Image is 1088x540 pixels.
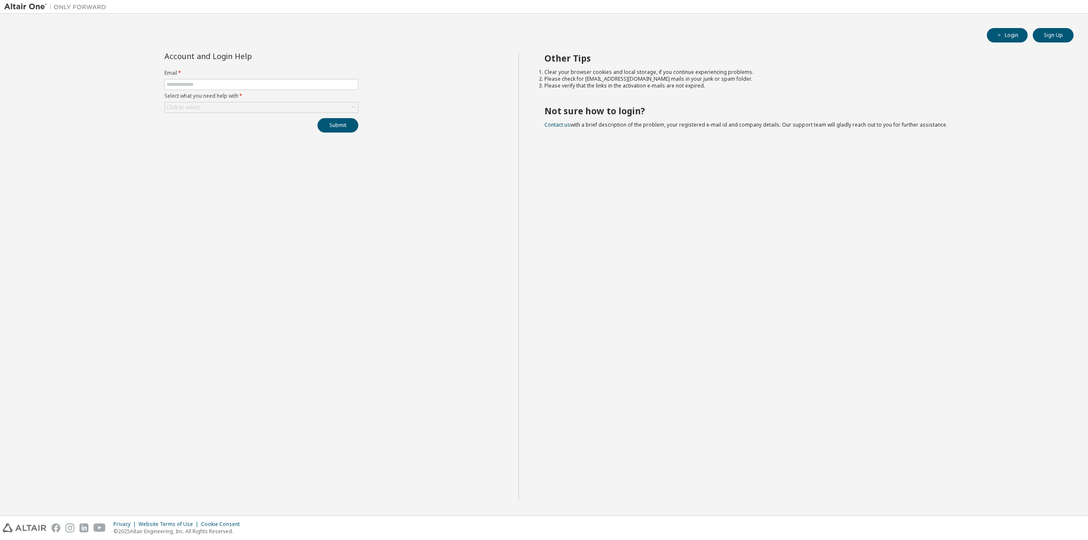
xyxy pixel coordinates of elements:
p: © 2025 Altair Engineering, Inc. All Rights Reserved. [113,528,245,535]
img: instagram.svg [65,523,74,532]
div: Click to select [167,104,200,111]
label: Email [164,70,358,76]
div: Cookie Consent [201,521,245,528]
div: Website Terms of Use [139,521,201,528]
div: Click to select [165,102,358,113]
button: Submit [317,118,358,133]
label: Select what you need help with [164,93,358,99]
div: Privacy [113,521,139,528]
h2: Other Tips [544,53,1059,64]
img: Altair One [4,3,110,11]
a: Contact us [544,121,570,128]
img: linkedin.svg [79,523,88,532]
span: with a brief description of the problem, your registered e-mail id and company details. Our suppo... [544,121,947,128]
button: Login [987,28,1028,42]
li: Please check for [EMAIL_ADDRESS][DOMAIN_NAME] mails in your junk or spam folder. [544,76,1059,82]
h2: Not sure how to login? [544,105,1059,116]
img: youtube.svg [93,523,106,532]
img: altair_logo.svg [3,523,46,532]
div: Account and Login Help [164,53,320,59]
li: Clear your browser cookies and local storage, if you continue experiencing problems. [544,69,1059,76]
li: Please verify that the links in the activation e-mails are not expired. [544,82,1059,89]
button: Sign Up [1033,28,1074,42]
img: facebook.svg [51,523,60,532]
